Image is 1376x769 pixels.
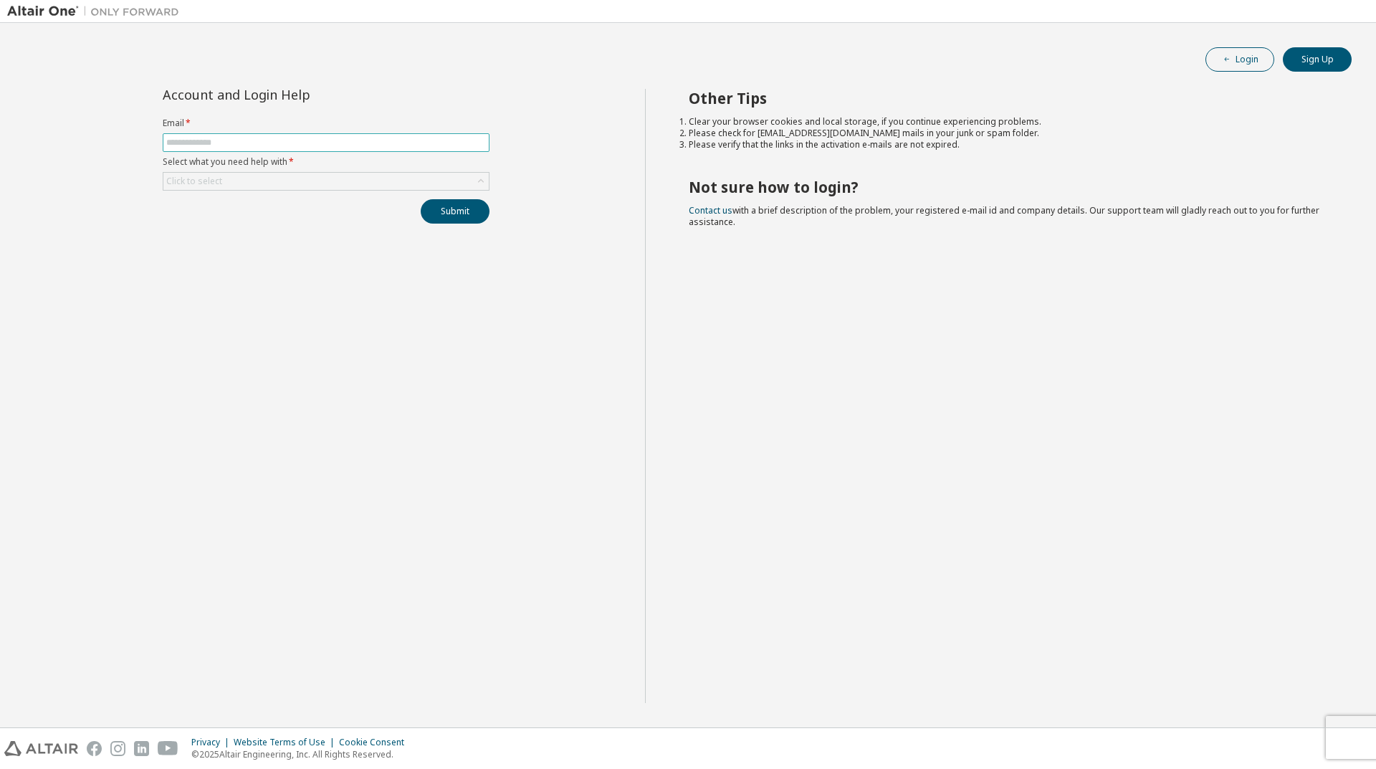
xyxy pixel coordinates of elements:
[4,741,78,756] img: altair_logo.svg
[163,89,424,100] div: Account and Login Help
[689,89,1327,108] h2: Other Tips
[191,737,234,748] div: Privacy
[689,178,1327,196] h2: Not sure how to login?
[1205,47,1274,72] button: Login
[689,139,1327,151] li: Please verify that the links in the activation e-mails are not expired.
[163,156,489,168] label: Select what you need help with
[134,741,149,756] img: linkedin.svg
[234,737,339,748] div: Website Terms of Use
[689,116,1327,128] li: Clear your browser cookies and local storage, if you continue experiencing problems.
[158,741,178,756] img: youtube.svg
[191,748,413,760] p: © 2025 Altair Engineering, Inc. All Rights Reserved.
[163,173,489,190] div: Click to select
[7,4,186,19] img: Altair One
[421,199,489,224] button: Submit
[166,176,222,187] div: Click to select
[689,204,1319,228] span: with a brief description of the problem, your registered e-mail id and company details. Our suppo...
[163,118,489,129] label: Email
[1283,47,1352,72] button: Sign Up
[339,737,413,748] div: Cookie Consent
[110,741,125,756] img: instagram.svg
[87,741,102,756] img: facebook.svg
[689,128,1327,139] li: Please check for [EMAIL_ADDRESS][DOMAIN_NAME] mails in your junk or spam folder.
[689,204,732,216] a: Contact us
